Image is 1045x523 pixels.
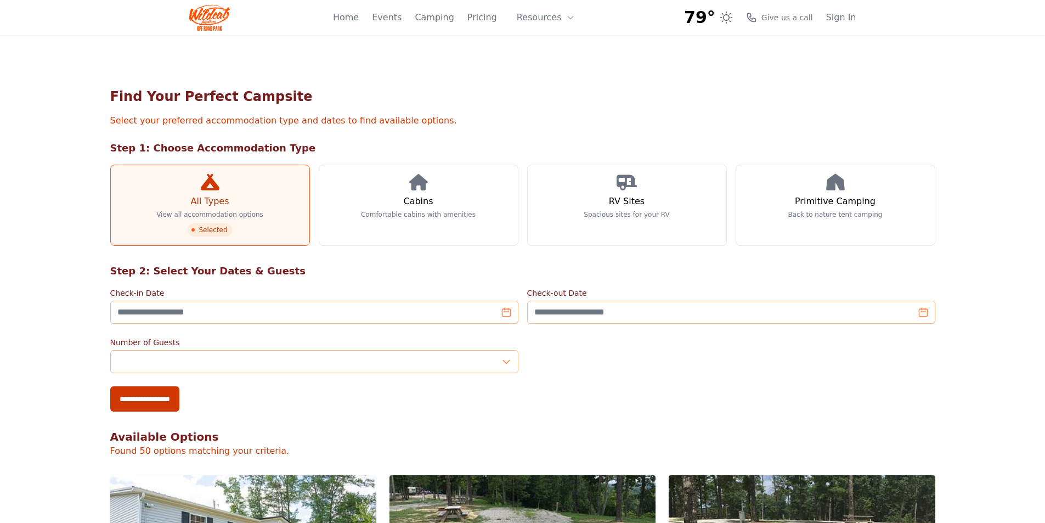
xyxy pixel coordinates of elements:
[110,337,518,348] label: Number of Guests
[795,195,875,208] h3: Primitive Camping
[110,288,518,299] label: Check-in Date
[746,12,813,23] a: Give us a call
[826,11,856,24] a: Sign In
[415,11,454,24] a: Camping
[527,165,727,246] a: RV Sites Spacious sites for your RV
[190,195,229,208] h3: All Types
[110,165,310,246] a: All Types View all accommodation options Selected
[110,263,935,279] h2: Step 2: Select Your Dates & Guests
[684,8,715,27] span: 79°
[609,195,645,208] h3: RV Sites
[188,223,231,237] span: Selected
[584,210,669,219] p: Spacious sites for your RV
[110,445,935,458] p: Found 50 options matching your criteria.
[319,165,518,246] a: Cabins Comfortable cabins with amenities
[788,210,883,219] p: Back to nature tent camping
[156,210,263,219] p: View all accommodation options
[527,288,935,299] label: Check-out Date
[467,11,497,24] a: Pricing
[372,11,402,24] a: Events
[736,165,935,246] a: Primitive Camping Back to nature tent camping
[110,88,935,105] h1: Find Your Perfect Campsite
[189,4,230,31] img: Wildcat Logo
[110,114,935,127] p: Select your preferred accommodation type and dates to find available options.
[110,140,935,156] h2: Step 1: Choose Accommodation Type
[361,210,476,219] p: Comfortable cabins with amenities
[110,429,935,445] h2: Available Options
[761,12,813,23] span: Give us a call
[403,195,433,208] h3: Cabins
[510,7,581,29] button: Resources
[333,11,359,24] a: Home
